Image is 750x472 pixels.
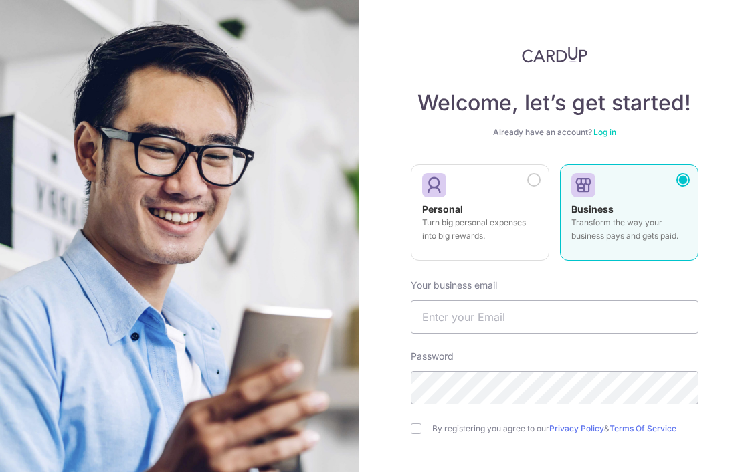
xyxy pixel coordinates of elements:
[411,350,454,363] label: Password
[610,423,676,433] a: Terms Of Service
[411,90,698,116] h4: Welcome, let’s get started!
[432,423,698,434] label: By registering you agree to our &
[411,164,549,269] a: Personal Turn big personal expenses into big rewards.
[522,47,587,63] img: CardUp Logo
[571,216,687,243] p: Transform the way your business pays and gets paid.
[422,216,538,243] p: Turn big personal expenses into big rewards.
[549,423,604,433] a: Privacy Policy
[411,279,497,292] label: Your business email
[411,300,698,334] input: Enter your Email
[571,203,614,215] strong: Business
[593,127,616,137] a: Log in
[560,164,698,269] a: Business Transform the way your business pays and gets paid.
[411,127,698,138] div: Already have an account?
[422,203,463,215] strong: Personal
